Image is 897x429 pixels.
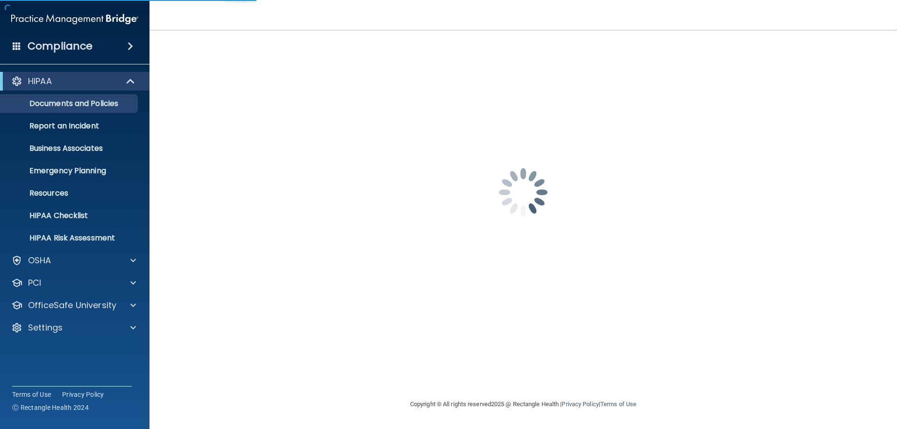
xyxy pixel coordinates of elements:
[28,300,116,311] p: OfficeSafe University
[11,255,136,266] a: OSHA
[12,390,51,399] a: Terms of Use
[6,99,134,108] p: Documents and Policies
[6,233,134,243] p: HIPAA Risk Assessment
[28,277,41,288] p: PCI
[62,390,104,399] a: Privacy Policy
[11,300,136,311] a: OfficeSafe University
[12,403,89,412] span: Ⓒ Rectangle Health 2024
[28,322,63,333] p: Settings
[6,189,134,198] p: Resources
[6,121,134,131] p: Report an Incident
[6,211,134,220] p: HIPAA Checklist
[6,166,134,176] p: Emergency Planning
[11,277,136,288] a: PCI
[6,144,134,153] p: Business Associates
[28,255,51,266] p: OSHA
[11,322,136,333] a: Settings
[28,40,93,53] h4: Compliance
[11,76,135,87] a: HIPAA
[11,10,138,28] img: PMB logo
[562,401,598,408] a: Privacy Policy
[353,389,694,419] div: Copyright © All rights reserved 2025 @ Rectangle Health | |
[28,76,52,87] p: HIPAA
[477,146,570,239] img: spinner.e123f6fc.gif
[600,401,636,408] a: Terms of Use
